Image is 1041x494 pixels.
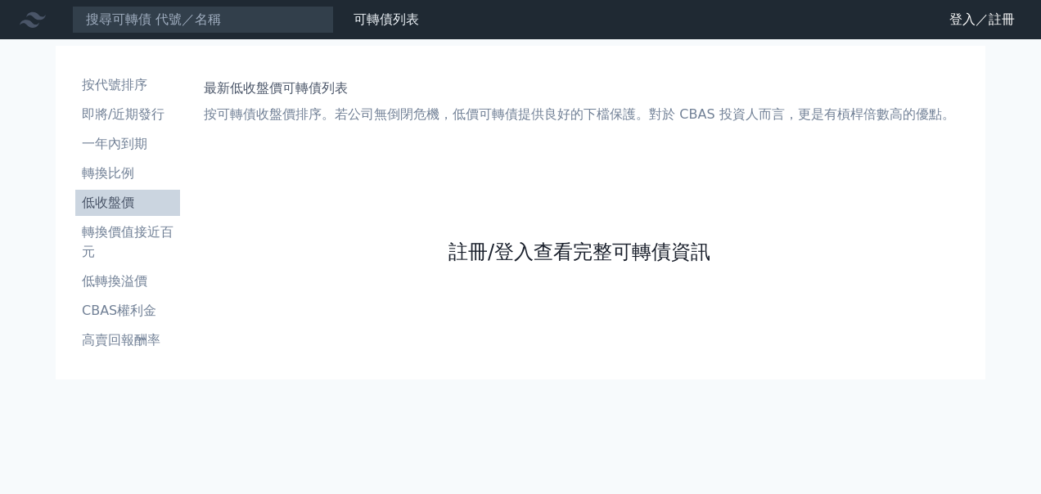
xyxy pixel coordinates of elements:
li: 按代號排序 [75,75,180,95]
li: 轉換價值接近百元 [75,222,180,262]
a: 轉換價值接近百元 [75,219,180,265]
a: 可轉債列表 [354,11,419,27]
a: CBAS權利金 [75,298,180,324]
a: 高賣回報酬率 [75,327,180,353]
a: 低轉換溢價 [75,268,180,294]
li: 高賣回報酬率 [75,330,180,350]
a: 按代號排序 [75,72,180,98]
li: 一年內到期 [75,134,180,154]
li: 轉換比例 [75,164,180,183]
li: 即將/近期發行 [75,105,180,124]
a: 登入／註冊 [936,7,1028,33]
a: 轉換比例 [75,160,180,186]
a: 低收盤價 [75,190,180,216]
li: 低收盤價 [75,193,180,213]
h1: 最新低收盤價可轉債列表 [204,79,954,98]
a: 即將/近期發行 [75,101,180,128]
li: CBAS權利金 [75,301,180,321]
li: 低轉換溢價 [75,272,180,291]
a: 註冊/登入查看完整可轉債資訊 [448,239,710,265]
a: 一年內到期 [75,131,180,157]
input: 搜尋可轉債 代號／名稱 [72,6,334,34]
p: 按可轉債收盤價排序。若公司無倒閉危機，低價可轉債提供良好的下檔保護。對於 CBAS 投資人而言，更是有槓桿倍數高的優點。 [204,105,954,124]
